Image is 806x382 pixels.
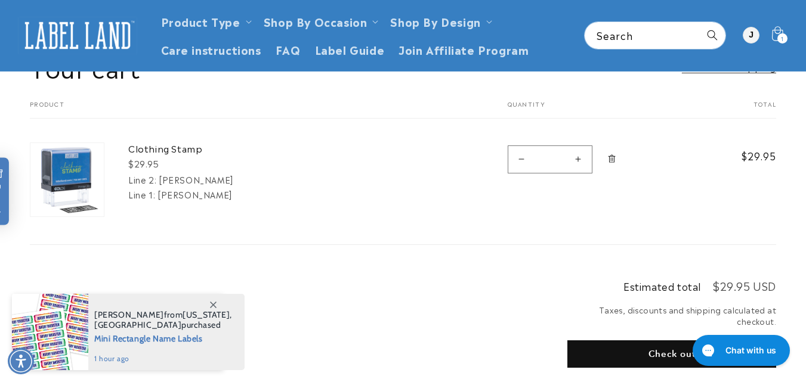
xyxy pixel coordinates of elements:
[161,13,240,29] a: Product Type
[690,100,776,119] th: Total
[699,22,725,48] button: Search
[30,51,140,82] h1: Your cart
[154,7,257,35] summary: Product Type
[623,281,701,291] h2: Estimated total
[183,309,230,320] span: [US_STATE]
[128,142,307,154] a: Clothing Stamp
[159,173,233,185] dd: [PERSON_NAME]
[257,7,384,35] summary: Shop By Occasion
[128,157,307,170] div: $29.95
[264,14,368,28] span: Shop By Occasion
[30,100,478,119] th: Product
[535,145,565,173] input: Quantity for Clothing Stamp
[399,42,529,56] span: Join Affiliate Program
[94,353,232,364] span: 1 hour ago
[94,309,164,320] span: [PERSON_NAME]
[14,13,142,58] a: Label Land
[8,348,34,374] div: Accessibility Menu
[478,100,691,119] th: Quantity
[781,33,784,44] span: 1
[161,42,261,56] span: Care instructions
[268,35,308,63] a: FAQ
[128,173,156,185] dt: Line 2:
[391,35,536,63] a: Join Affiliate Program
[154,35,268,63] a: Care instructions
[315,42,385,56] span: Label Guide
[601,142,622,176] a: Remove Clothing Stamp
[714,148,776,163] span: $29.95
[567,304,776,327] small: Taxes, discounts and shipping calculated at checkout.
[383,7,496,35] summary: Shop By Design
[18,17,137,54] img: Label Land
[390,13,480,29] a: Shop By Design
[276,42,301,56] span: FAQ
[94,310,232,330] span: from , purchased
[158,188,232,200] dd: [PERSON_NAME]
[567,340,776,368] button: Check out
[94,330,232,345] span: Mini Rectangle Name Labels
[308,35,392,63] a: Label Guide
[713,280,776,291] p: $29.95 USD
[687,331,794,370] iframe: Gorgias live chat messenger
[94,319,181,330] span: [GEOGRAPHIC_DATA]
[128,188,155,200] dt: Line 1:
[30,143,104,216] img: Clothing Stamp - Label Land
